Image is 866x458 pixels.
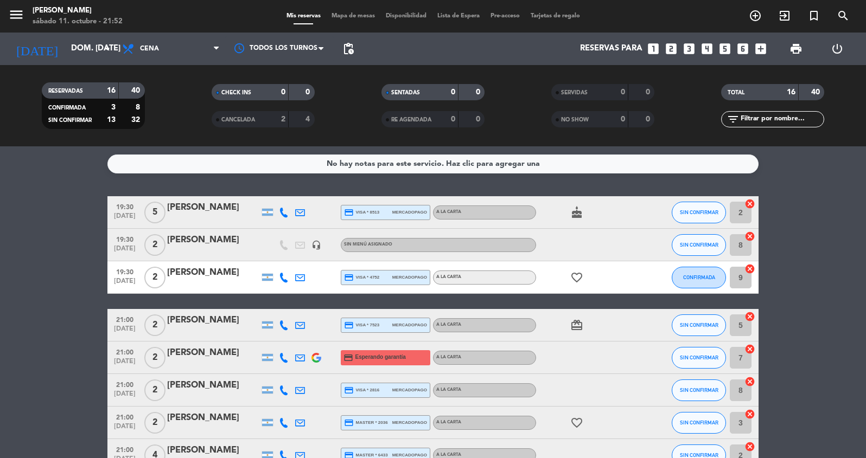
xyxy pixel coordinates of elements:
span: visa * 2816 [344,385,379,395]
span: Disponibilidad [380,13,432,19]
span: Mapa de mesas [326,13,380,19]
i: menu [8,7,24,23]
span: 2 [144,267,165,288]
span: SIN CONFIRMAR [680,387,718,393]
i: looks_one [646,42,660,56]
strong: 40 [811,88,822,96]
i: headset_mic [311,240,321,250]
button: SIN CONFIRMAR [672,202,726,223]
span: mercadopago [392,419,427,426]
span: Mis reservas [281,13,326,19]
span: mercadopago [392,321,427,328]
strong: 40 [131,87,142,94]
span: 2 [144,234,165,256]
i: favorite_border [570,271,583,284]
span: visa * 4752 [344,273,379,282]
span: 2 [144,412,165,434]
strong: 0 [476,115,482,123]
i: credit_card [344,208,354,217]
span: TOTAL [728,90,744,95]
span: [DATE] [111,423,138,435]
i: cancel [744,376,755,387]
i: cake [570,206,583,219]
div: [PERSON_NAME] [167,346,259,360]
span: [DATE] [111,278,138,290]
div: [PERSON_NAME] [167,266,259,280]
i: looks_6 [736,42,750,56]
i: [DATE] [8,37,66,61]
strong: 3 [111,104,116,111]
span: [DATE] [111,325,138,338]
span: 5 [144,202,165,223]
i: cancel [744,409,755,420]
span: SIN CONFIRMAR [680,354,718,360]
button: SIN CONFIRMAR [672,314,726,336]
span: 21:00 [111,313,138,325]
strong: 0 [621,115,625,123]
strong: 16 [107,87,116,94]
i: favorite_border [570,416,583,429]
span: A LA CARTA [436,355,461,359]
span: A LA CARTA [436,420,461,424]
button: SIN CONFIRMAR [672,234,726,256]
button: SIN CONFIRMAR [672,347,726,369]
strong: 0 [476,88,482,96]
span: 21:00 [111,410,138,423]
span: Reservas para [580,44,642,54]
span: master * 2036 [344,418,388,428]
div: [PERSON_NAME] [167,411,259,425]
span: CANCELADA [221,117,255,122]
div: [PERSON_NAME] [33,5,123,16]
i: add_circle_outline [749,9,762,22]
strong: 0 [451,88,455,96]
span: RE AGENDADA [391,117,431,122]
span: 2 [144,379,165,401]
input: Filtrar por nombre... [740,113,824,125]
strong: 0 [281,88,285,96]
i: credit_card [344,385,354,395]
button: CONFIRMADA [672,267,726,288]
span: pending_actions [342,42,355,55]
div: [PERSON_NAME] [167,313,259,327]
button: menu [8,7,24,27]
span: A LA CARTA [436,322,461,327]
span: Sin menú asignado [344,242,392,247]
button: SIN CONFIRMAR [672,412,726,434]
strong: 0 [621,88,625,96]
span: SIN CONFIRMAR [680,322,718,328]
i: credit_card [344,320,354,330]
span: Lista de Espera [432,13,485,19]
i: cancel [744,311,755,322]
i: looks_two [664,42,678,56]
i: credit_card [343,353,353,363]
i: looks_5 [718,42,732,56]
i: cancel [744,344,755,354]
span: Pre-acceso [485,13,525,19]
span: mercadopago [392,386,427,394]
span: print [789,42,803,55]
span: CONFIRMADA [48,105,86,111]
span: mercadopago [392,209,427,216]
span: SIN CONFIRMAR [680,420,718,425]
div: LOG OUT [817,33,858,65]
span: SENTADAS [391,90,420,95]
span: 2 [144,314,165,336]
strong: 13 [107,116,116,124]
strong: 0 [451,115,455,123]
span: [DATE] [111,358,138,370]
span: NO SHOW [561,117,589,122]
span: SIN CONFIRMAR [680,452,718,458]
strong: 32 [131,116,142,124]
span: 21:00 [111,345,138,358]
span: 21:00 [111,378,138,390]
span: 19:30 [111,265,138,278]
span: mercadopago [392,274,427,281]
span: CHECK INS [221,90,251,95]
strong: 0 [646,115,652,123]
i: turned_in_not [807,9,820,22]
i: cancel [744,263,755,274]
span: [DATE] [111,212,138,225]
i: arrow_drop_down [101,42,114,55]
span: 19:30 [111,233,138,245]
img: google-logo.png [311,353,321,363]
